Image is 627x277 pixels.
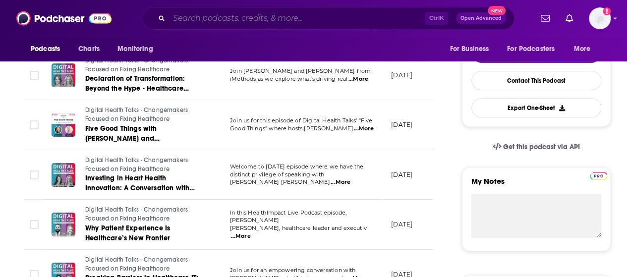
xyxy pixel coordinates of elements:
[85,224,170,242] span: Why Patient Experience Is Healthcare’s New Frontier
[488,6,506,15] span: New
[85,206,204,223] a: Digital Health Talks - Changemakers Focused on Fixing Healthcare
[78,42,100,56] span: Charts
[485,135,588,159] a: Get this podcast via API
[231,232,251,240] span: ...More
[230,224,367,231] span: [PERSON_NAME], healthcare leader and executiv
[503,143,580,151] span: Get this podcast via API
[85,156,204,173] a: Digital Health Talks - Changemakers Focused on Fixing Healthcare
[391,170,412,179] p: [DATE]
[85,106,204,123] a: Digital Health Talks - Changemakers Focused on Fixing Healthcare
[391,71,412,79] p: [DATE]
[169,10,425,26] input: Search podcasts, credits, & more...
[85,206,188,222] span: Digital Health Talks - Changemakers Focused on Fixing Healthcare
[603,7,611,15] svg: Add a profile image
[501,40,569,58] button: open menu
[230,117,372,124] span: Join us for this episode of Digital Health Talks' "Five
[85,107,188,122] span: Digital Health Talks - Changemakers Focused on Fixing Healthcare
[471,98,601,117] button: Export One-Sheet
[230,163,363,170] span: Welcome to [DATE] episode where we have the
[590,172,607,180] img: Podchaser Pro
[85,173,204,193] a: Investing in Heart Health Innovation: A Conversation with Forbes 50 Over 50 Honoree [PERSON_NAME]...
[85,56,204,74] a: Digital Health Talks - Changemakers Focused on Fixing Healthcare
[16,9,112,28] img: Podchaser - Follow, Share and Rate Podcasts
[85,124,204,144] a: Five Good Things with [PERSON_NAME] and [PERSON_NAME]
[30,220,39,229] span: Toggle select row
[425,12,448,25] span: Ctrl K
[460,16,502,21] span: Open Advanced
[562,10,577,27] a: Show notifications dropdown
[30,71,39,80] span: Toggle select row
[85,74,201,112] span: Declaration of Transformation: Beyond the Hype - Healthcare Leaders Share What Actually Works in ...
[589,7,611,29] span: Logged in as HBurn
[537,10,554,27] a: Show notifications dropdown
[85,57,188,73] span: Digital Health Talks - Changemakers Focused on Fixing Healthcare
[117,42,153,56] span: Monitoring
[85,223,204,243] a: Why Patient Experience Is Healthcare’s New Frontier
[589,7,611,29] button: Show profile menu
[590,170,607,180] a: Pro website
[331,178,350,186] span: ...More
[354,125,374,133] span: ...More
[456,12,506,24] button: Open AdvancedNew
[391,220,412,228] p: [DATE]
[31,42,60,56] span: Podcasts
[567,40,603,58] button: open menu
[230,125,353,132] span: Good Things" where hosts [PERSON_NAME]
[30,120,39,129] span: Toggle select row
[391,120,412,129] p: [DATE]
[471,176,601,194] label: My Notes
[230,75,347,82] span: iMethods as we explore what's driving real
[443,40,501,58] button: open menu
[507,42,555,56] span: For Podcasters
[589,7,611,29] img: User Profile
[85,256,188,272] span: Digital Health Talks - Changemakers Focused on Fixing Healthcare
[111,40,166,58] button: open menu
[348,75,368,83] span: ...More
[230,171,330,186] span: distinct privilege of speaking with [PERSON_NAME] [PERSON_NAME]
[450,42,489,56] span: For Business
[30,170,39,179] span: Toggle select row
[230,267,355,274] span: Join us for an empowering conversation with
[72,40,106,58] a: Charts
[142,7,514,30] div: Search podcasts, credits, & more...
[24,40,73,58] button: open menu
[574,42,591,56] span: More
[230,67,371,74] span: Join [PERSON_NAME] and [PERSON_NAME] from
[85,157,188,172] span: Digital Health Talks - Changemakers Focused on Fixing Healthcare
[85,256,204,273] a: Digital Health Talks - Changemakers Focused on Fixing Healthcare
[85,74,204,94] a: Declaration of Transformation: Beyond the Hype - Healthcare Leaders Share What Actually Works in ...
[85,124,160,153] span: Five Good Things with [PERSON_NAME] and [PERSON_NAME]
[85,174,195,212] span: Investing in Heart Health Innovation: A Conversation with Forbes 50 Over 50 Honoree [PERSON_NAME]...
[471,71,601,90] a: Contact This Podcast
[230,209,346,224] span: In this HealthImpact Live Podcast episode, [PERSON_NAME]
